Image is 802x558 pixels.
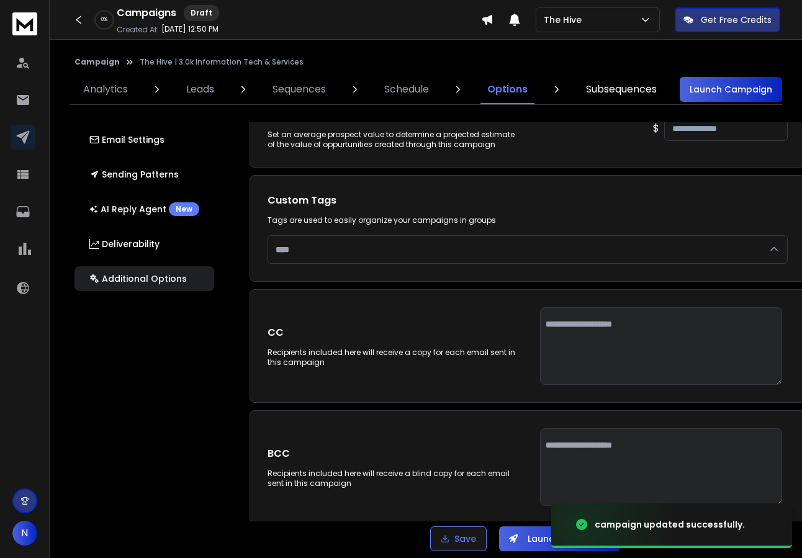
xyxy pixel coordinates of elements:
button: Launch Campaign [680,77,782,102]
p: Email Settings [89,133,164,146]
a: Subsequences [579,74,664,104]
button: N [12,521,37,546]
h1: Custom Tags [268,193,788,208]
p: AI Reply Agent [89,202,199,216]
h1: Campaigns [117,6,176,20]
div: Set an average prospect value to determine a projected estimate of the value of oppurtunities cre... [268,130,515,150]
div: Recipients included here will receive a blind copy for each email sent in this campaign [268,469,515,488]
img: logo [12,12,37,35]
p: 0 % [101,16,107,24]
p: The Hive [544,14,587,26]
div: Draft [184,5,219,21]
button: Sending Patterns [74,162,214,187]
p: Analytics [83,82,128,97]
button: Get Free Credits [675,7,780,32]
p: Tags are used to easily organize your campaigns in groups [268,215,788,225]
p: Deliverability [89,238,160,250]
a: Analytics [76,74,135,104]
a: Options [480,74,535,104]
a: Schedule [377,74,436,104]
button: Save [430,526,487,551]
div: New [169,202,199,216]
h1: BCC [268,446,515,461]
p: Leads [186,82,214,97]
button: Deliverability [74,232,214,256]
div: campaign updated successfully. [595,518,745,531]
p: [DATE] 12:50 PM [161,24,219,34]
p: Get Free Credits [701,14,772,26]
a: Leads [179,74,222,104]
p: Subsequences [586,82,657,97]
div: Recipients included here will receive a copy for each email sent in this campaign [268,348,515,367]
p: Schedule [384,82,429,97]
button: AI Reply AgentNew [74,197,214,222]
p: $ [653,121,659,136]
button: Launch Campaign [499,526,620,551]
p: Options [487,82,528,97]
p: Sequences [273,82,326,97]
h1: CC [268,325,515,340]
p: Additional Options [89,272,187,285]
p: Sending Patterns [89,168,179,181]
p: Created At: [117,25,159,35]
button: Additional Options [74,266,214,291]
p: The Hive | 3.0k Information Tech & Services [140,57,304,67]
button: Campaign [74,57,120,67]
button: Email Settings [74,127,214,152]
a: Sequences [265,74,333,104]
